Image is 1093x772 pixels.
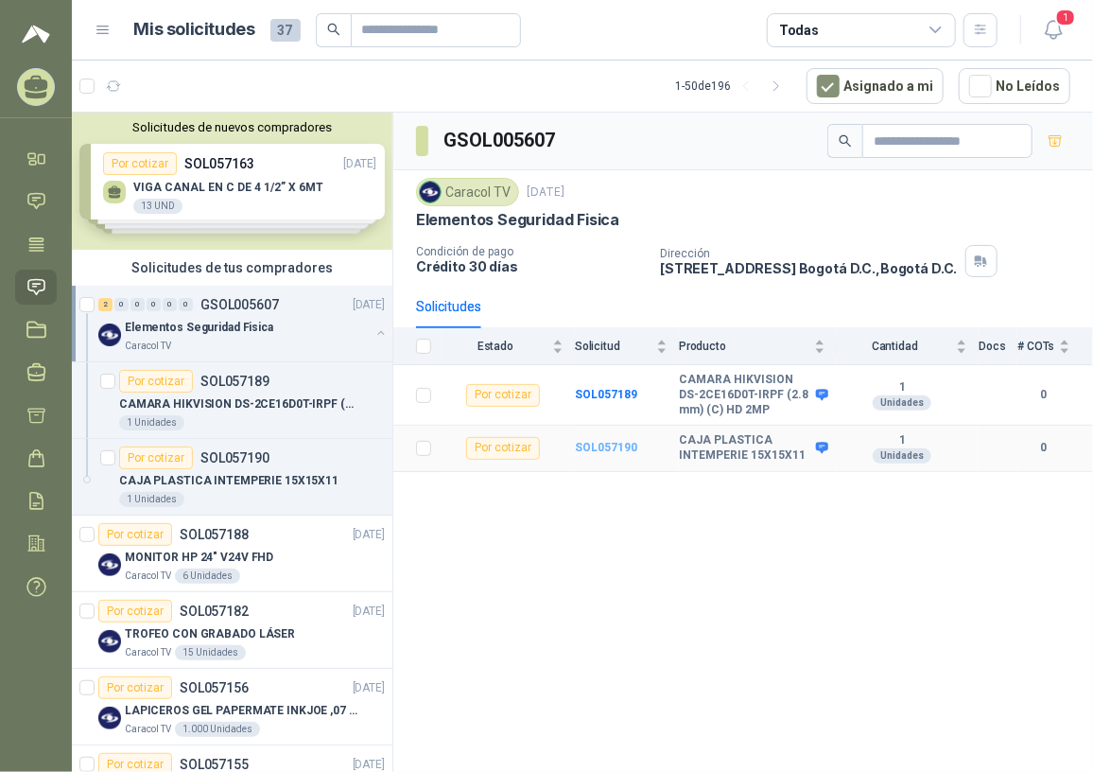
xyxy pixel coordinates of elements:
[22,23,50,45] img: Logo peakr
[837,380,967,395] b: 1
[179,298,193,311] div: 0
[1017,328,1093,365] th: # COTs
[466,384,540,407] div: Por cotizar
[527,184,564,202] p: [DATE]
[416,296,481,317] div: Solicitudes
[575,340,652,353] span: Solicitud
[837,340,952,353] span: Cantidad
[98,676,172,699] div: Por cotizar
[125,702,360,720] p: LAPICEROS GEL PAPERMATE INKJOE ,07 1 LOGO 1 TINTA
[125,722,171,737] p: Caracol TV
[270,19,301,42] span: 37
[98,553,121,576] img: Company Logo
[353,526,385,544] p: [DATE]
[119,415,184,430] div: 1 Unidades
[679,373,811,417] b: CAMARA HIKVISION DS-2CE16D0T-IRPF (2.8 mm) (C) HD 2MP
[416,258,645,274] p: Crédito 30 días
[1017,340,1055,353] span: # COTs
[679,328,837,365] th: Producto
[839,134,852,148] span: search
[175,645,246,660] div: 15 Unidades
[353,679,385,697] p: [DATE]
[837,328,979,365] th: Cantidad
[779,20,819,41] div: Todas
[466,437,540,460] div: Por cotizar
[119,370,193,393] div: Por cotizar
[180,758,249,771] p: SOL057155
[660,247,957,260] p: Dirección
[134,16,255,44] h1: Mis solicitudes
[200,375,269,388] p: SOL057189
[575,388,637,401] a: SOL057189
[873,395,931,411] div: Unidades
[180,528,249,541] p: SOL057188
[125,549,273,567] p: MONITOR HP 24" V24V FHD
[1055,9,1076,26] span: 1
[575,441,637,454] a: SOL057190
[442,328,575,365] th: Estado
[119,447,193,469] div: Por cotizar
[119,492,184,507] div: 1 Unidades
[79,120,385,134] button: Solicitudes de nuevos compradores
[125,645,171,660] p: Caracol TV
[200,298,279,311] p: GSOL005607
[180,681,249,694] p: SOL057156
[416,210,619,230] p: Elementos Seguridad Fisica
[175,722,260,737] div: 1.000 Unidades
[416,178,519,206] div: Caracol TV
[1017,439,1070,457] b: 0
[98,298,113,311] div: 2
[353,296,385,314] p: [DATE]
[416,245,645,258] p: Condición de pago
[575,328,679,365] th: Solicitud
[130,298,145,311] div: 0
[679,340,810,353] span: Producto
[114,298,129,311] div: 0
[1017,386,1070,404] b: 0
[180,605,249,618] p: SOL057182
[420,182,441,202] img: Company Logo
[98,293,389,354] a: 2 0 0 0 0 0 GSOL005607[DATE] Company LogoElementos Seguridad FisicaCaracol TV
[98,630,121,653] img: Company Logo
[98,600,172,623] div: Por cotizar
[837,433,967,448] b: 1
[175,569,240,584] div: 6 Unidades
[72,362,392,439] a: Por cotizarSOL057189CAMARA HIKVISION DS-2CE16D0T-IRPF (2.8 mm) (C) HD 2MP1 Unidades
[442,340,548,353] span: Estado
[125,319,273,337] p: Elementos Seguridad Fisica
[72,113,392,250] div: Solicitudes de nuevos compradoresPor cotizarSOL057163[DATE] VIGA CANAL EN C DE 4 1/2” X 6MT13 UND...
[119,472,338,490] p: CAJA PLASTICA INTEMPERIE 15X15X11
[660,260,957,276] p: [STREET_ADDRESS] Bogotá D.C. , Bogotá D.C.
[119,395,355,413] p: CAMARA HIKVISION DS-2CE16D0T-IRPF (2.8 mm) (C) HD 2MP
[72,516,392,592] a: Por cotizarSOL057188[DATE] Company LogoMONITOR HP 24" V24V FHDCaracol TV6 Unidades
[959,68,1070,104] button: No Leídos
[125,625,295,643] p: TROFEO CON GRABADO LÁSER
[675,71,791,101] div: 1 - 50 de 196
[125,339,171,354] p: Caracol TV
[807,68,944,104] button: Asignado a mi
[873,448,931,464] div: Unidades
[679,433,811,463] b: CAJA PLASTICA INTEMPERIE 15X15X11
[200,451,269,465] p: SOL057190
[147,298,161,311] div: 0
[1036,13,1070,47] button: 1
[979,328,1017,365] th: Docs
[72,439,392,516] a: Por cotizarSOL057190CAJA PLASTICA INTEMPERIE 15X15X111 Unidades
[353,603,385,621] p: [DATE]
[163,298,177,311] div: 0
[72,592,392,669] a: Por cotizarSOL057182[DATE] Company LogoTROFEO CON GRABADO LÁSERCaracol TV15 Unidades
[98,324,121,346] img: Company Logo
[327,23,340,36] span: search
[125,569,171,584] p: Caracol TV
[72,669,392,746] a: Por cotizarSOL057156[DATE] Company LogoLAPICEROS GEL PAPERMATE INKJOE ,07 1 LOGO 1 TINTACaracol T...
[98,707,121,729] img: Company Logo
[72,250,392,286] div: Solicitudes de tus compradores
[443,126,558,155] h3: GSOL005607
[98,523,172,546] div: Por cotizar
